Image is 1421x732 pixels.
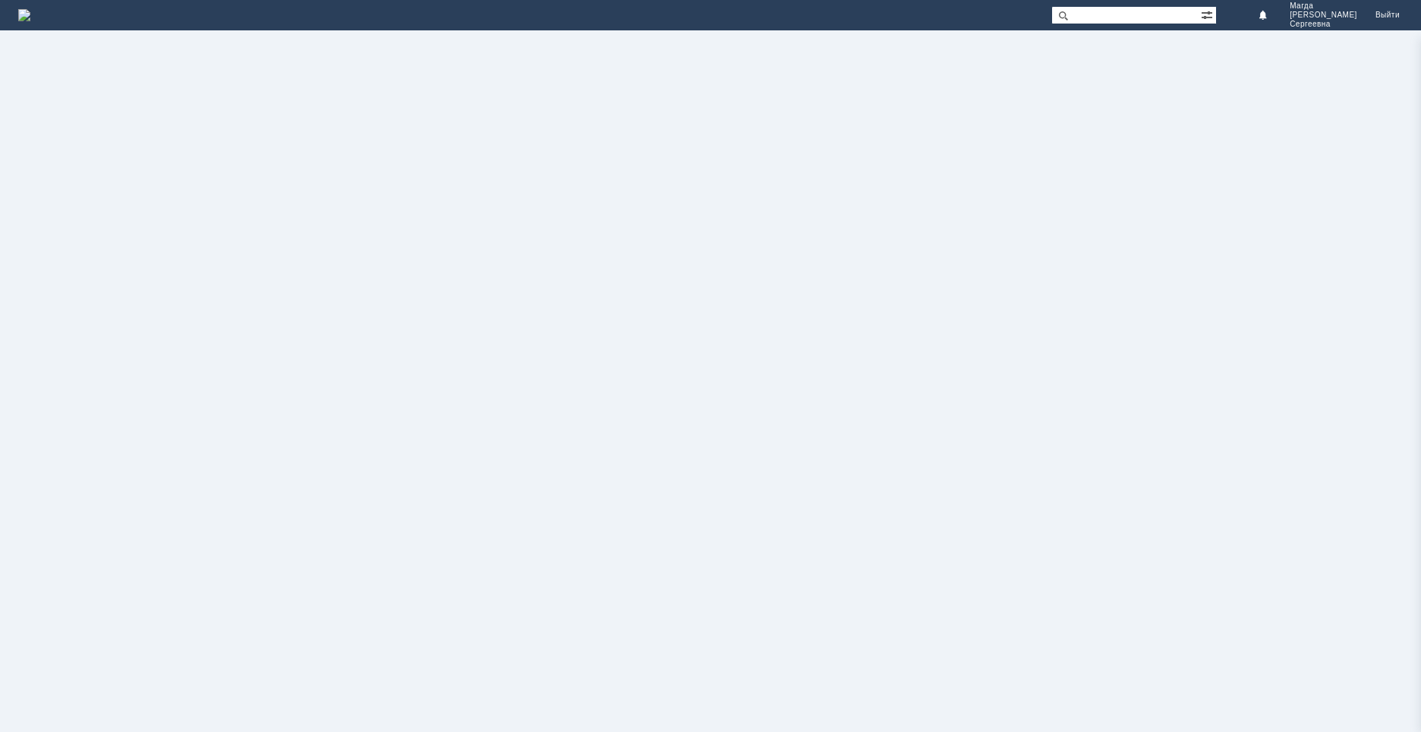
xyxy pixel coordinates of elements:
[1290,11,1357,20] span: [PERSON_NAME]
[1201,7,1216,21] span: Расширенный поиск
[18,9,30,21] a: Перейти на домашнюю страницу
[1290,20,1357,29] span: Сергеевна
[1290,2,1357,11] span: Магда
[18,9,30,21] img: logo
